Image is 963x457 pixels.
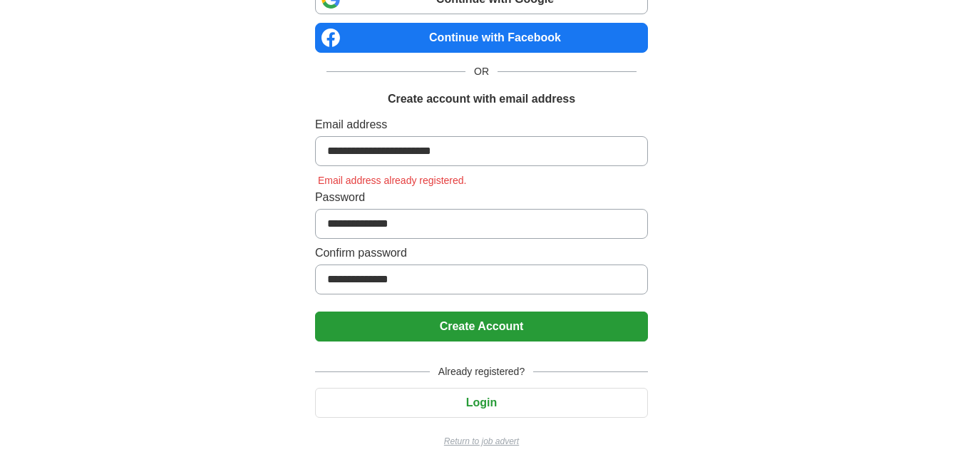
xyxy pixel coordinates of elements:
[315,189,648,206] label: Password
[315,175,470,186] span: Email address already registered.
[315,435,648,448] a: Return to job advert
[388,91,575,108] h1: Create account with email address
[315,23,648,53] a: Continue with Facebook
[315,396,648,409] a: Login
[315,388,648,418] button: Login
[430,364,533,379] span: Already registered?
[315,245,648,262] label: Confirm password
[315,116,648,133] label: Email address
[315,312,648,342] button: Create Account
[465,64,498,79] span: OR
